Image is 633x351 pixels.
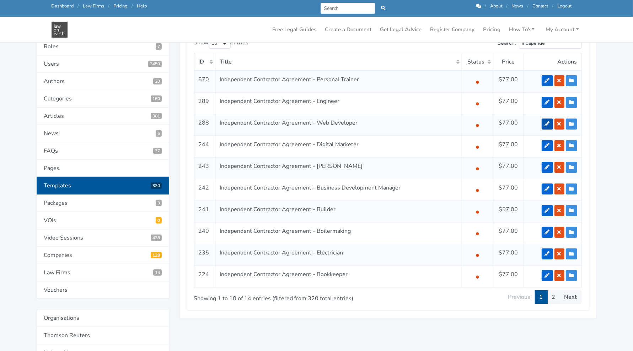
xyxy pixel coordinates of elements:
td: 242 [194,179,215,201]
th: Price [493,53,524,71]
a: 1 [535,290,548,304]
span: • [475,141,480,152]
a: Organisations [37,309,169,327]
a: Logout [558,3,572,9]
span: 3 [156,200,162,206]
span: Registered Companies [151,252,162,258]
span: Law Firms [153,269,162,276]
a: Pricing [481,23,504,37]
td: $57.00 [493,201,524,222]
span: 7 [156,43,162,50]
a: Law Firms14 [37,264,169,281]
a: Vouchers [37,281,169,299]
td: Independent Contractor Agreement - Engineer [215,92,462,114]
td: 289 [194,92,215,114]
span: 160 [151,95,162,102]
a: Contact [533,3,548,9]
span: Pending VOIs [156,217,162,224]
td: Independent Contractor Agreement - Business Development Manager [215,179,462,201]
span: • [475,184,480,196]
td: Independent Contractor Agreement - Builder [215,201,462,222]
span: • [475,249,480,260]
td: $77.00 [493,265,524,287]
input: Search [321,3,376,14]
a: Templates [37,177,169,194]
td: 241 [194,201,215,222]
a: Next [560,290,582,304]
th: Title: activate to sort column ascending [215,53,462,71]
a: Companies128 [37,247,169,264]
td: Independent Contractor Agreement - Personal Trainer [215,71,462,93]
td: Independent Contractor Agreement - Web Developer [215,114,462,136]
span: 3450 [148,61,162,67]
a: News [512,3,524,9]
a: Video Sessions428 [37,229,169,247]
td: 243 [194,157,215,179]
td: 224 [194,265,215,287]
td: 288 [194,114,215,136]
span: / [552,3,554,9]
span: 320 [151,182,162,189]
a: Help [137,3,147,9]
th: ID: activate to sort column ascending [194,53,215,71]
a: Law Firms [83,3,104,9]
span: • [475,163,480,174]
span: / [506,3,508,9]
td: $77.00 [493,157,524,179]
span: / [485,3,487,9]
td: $77.00 [493,179,524,201]
span: / [108,3,110,9]
label: Show entries [194,38,249,49]
a: Pages [37,160,169,177]
a: Get Legal Advice [377,23,425,37]
input: Search: [519,38,582,49]
a: Categories160 [37,90,169,108]
a: Thomson Reuters [37,327,169,344]
span: • [475,227,480,239]
a: Roles7 [37,38,169,55]
span: 37 [153,148,162,154]
th: Actions [524,53,581,71]
td: $77.00 [493,92,524,114]
td: 570 [194,71,215,93]
span: / [527,3,529,9]
td: 235 [194,244,215,265]
a: Create a Document [322,23,375,37]
img: Law On Earth [52,22,68,38]
td: $77.00 [493,114,524,136]
a: FAQs [37,142,169,160]
a: Authors20 [37,73,169,90]
a: Dashboard [52,3,74,9]
div: Showing 1 to 10 of 14 entries (filtered from 320 total entries) [194,290,350,303]
span: Video Sessions [151,235,162,241]
td: Independent Contractor Agreement - Boilermaking [215,222,462,244]
td: Independent Contractor Agreement - [PERSON_NAME] [215,157,462,179]
a: Free Legal Guides [270,23,320,37]
span: 301 [151,113,162,119]
td: Independent Contractor Agreement - Electrician [215,244,462,265]
span: • [475,98,480,109]
span: 20 [153,78,162,84]
a: My Account [543,23,582,37]
span: • [475,76,480,87]
td: $77.00 [493,222,524,244]
a: News [37,125,169,142]
th: Status: activate to sort column ascending [462,53,493,71]
span: • [475,119,480,131]
span: • [475,271,480,282]
td: Independent Contractor Agreement - Digital Marketer [215,136,462,157]
td: 244 [194,136,215,157]
a: 2 [547,290,560,304]
a: About [490,3,503,9]
label: Search: [498,38,582,49]
select: Showentries [209,38,231,49]
td: 240 [194,222,215,244]
td: $77.00 [493,136,524,157]
td: $77.00 [493,71,524,93]
span: • [475,206,480,217]
span: 6 [156,130,162,137]
a: Pricing [114,3,128,9]
span: / [132,3,133,9]
a: Users3450 [37,55,169,73]
a: VOIs0 [37,212,169,229]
